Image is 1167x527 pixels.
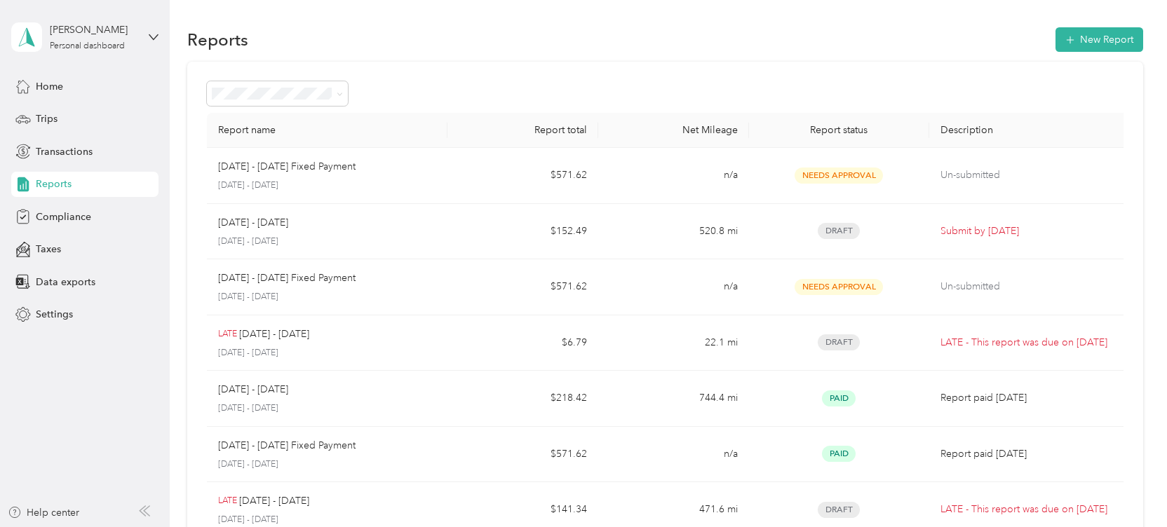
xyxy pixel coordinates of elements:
td: n/a [598,148,749,204]
td: $571.62 [447,427,598,483]
td: 22.1 mi [598,315,749,371]
span: Needs Approval [795,279,883,295]
span: Draft [818,502,860,518]
p: [DATE] - [DATE] [218,382,288,397]
p: [DATE] - [DATE] [218,291,437,303]
span: Draft [818,334,860,350]
p: Un-submitted [940,167,1119,183]
span: Transactions [36,144,93,159]
td: $571.62 [447,259,598,315]
span: Reports [36,177,72,191]
td: $218.42 [447,371,598,427]
span: Needs Approval [795,167,883,184]
p: [DATE] - [DATE] [218,514,437,526]
th: Report name [207,113,448,148]
p: [DATE] - [DATE] Fixed Payment [218,271,356,286]
td: $152.49 [447,204,598,260]
span: Home [36,79,63,94]
div: [PERSON_NAME] [50,22,137,37]
span: Data exports [36,275,95,289]
p: Report paid [DATE] [940,446,1119,462]
td: n/a [598,427,749,483]
p: LATE [218,495,237,507]
td: $571.62 [447,148,598,204]
th: Net Mileage [598,113,749,148]
div: Personal dashboard [50,42,125,50]
td: 520.8 mi [598,204,749,260]
button: Help center [8,505,79,520]
p: [DATE] - [DATE] Fixed Payment [218,438,356,453]
div: Report status [760,124,919,136]
td: 744.4 mi [598,371,749,427]
p: [DATE] - [DATE] [218,215,288,231]
iframe: Everlance-gr Chat Button Frame [1088,449,1167,527]
h1: Reports [187,32,248,47]
span: Compliance [36,210,91,224]
p: [DATE] - [DATE] Fixed Payment [218,159,356,174]
p: LATE - This report was due on [DATE] [940,335,1119,350]
p: LATE [218,328,237,341]
span: Paid [822,446,856,462]
p: [DATE] - [DATE] [218,235,437,248]
td: $6.79 [447,315,598,371]
p: [DATE] - [DATE] [218,179,437,192]
span: Trips [36,111,58,126]
button: New Report [1055,27,1143,52]
p: [DATE] - [DATE] [239,327,309,342]
th: Report total [447,113,598,148]
th: Description [929,113,1130,148]
span: Draft [818,223,860,239]
p: [DATE] - [DATE] [218,458,437,471]
p: LATE - This report was due on [DATE] [940,502,1119,517]
p: [DATE] - [DATE] [218,402,437,415]
p: [DATE] - [DATE] [218,347,437,360]
p: Un-submitted [940,279,1119,294]
span: Paid [822,390,856,406]
p: Report paid [DATE] [940,390,1119,406]
p: Submit by [DATE] [940,224,1119,239]
p: [DATE] - [DATE] [239,493,309,509]
span: Settings [36,307,73,322]
td: n/a [598,259,749,315]
span: Taxes [36,242,61,256]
